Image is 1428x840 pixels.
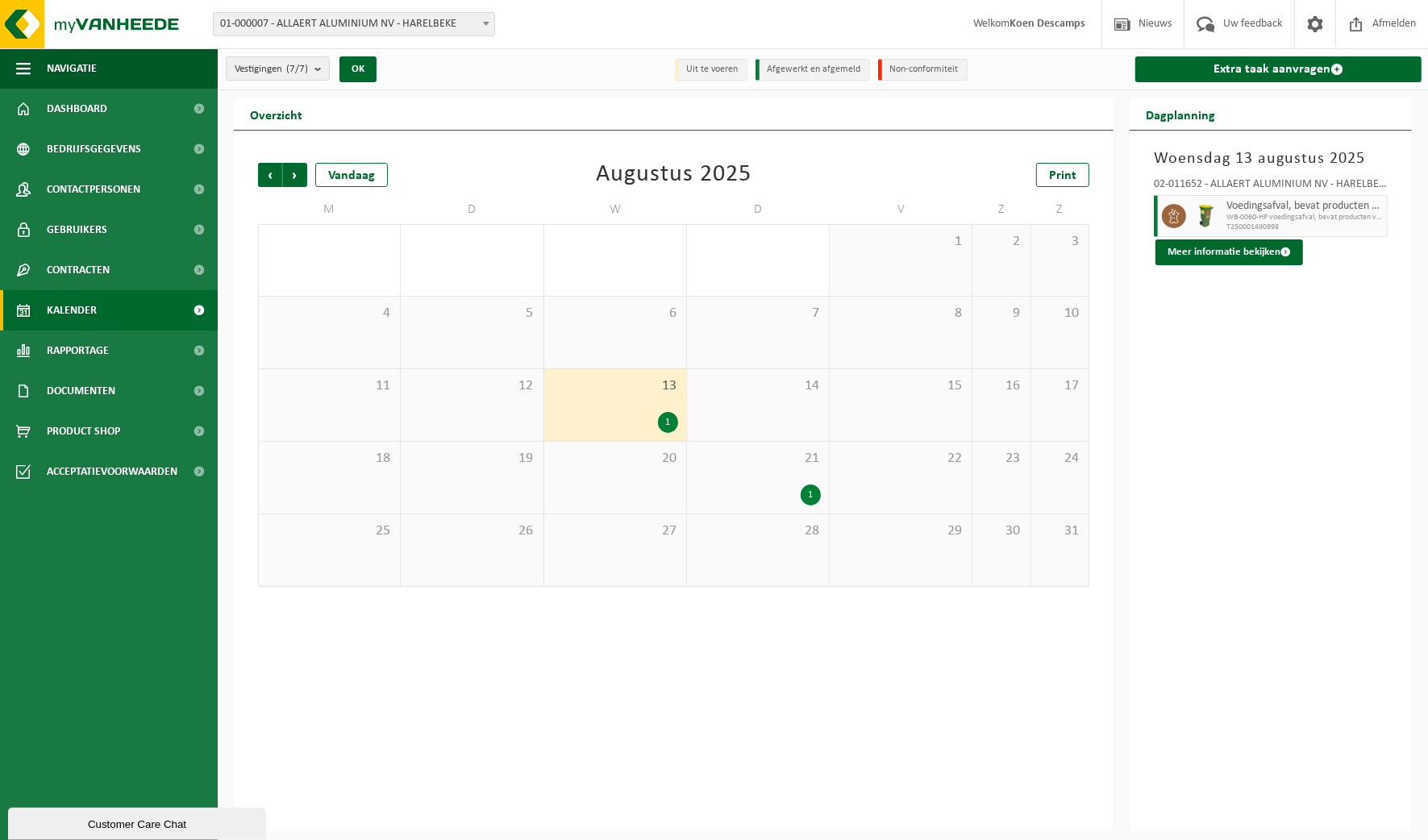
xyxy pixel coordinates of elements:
span: Print [1049,169,1076,182]
span: 23 [980,450,1022,468]
span: 5 [409,305,535,322]
button: OK [339,56,377,82]
div: 1 [658,412,678,433]
img: WB-0060-HPE-GN-50 [1194,204,1218,228]
span: 4 [267,305,392,322]
td: D [687,195,830,224]
span: 16 [980,377,1022,395]
h3: Woensdag 13 augustus 2025 [1154,147,1388,171]
span: Bedrijfsgegevens [47,129,141,169]
a: Print [1036,163,1089,187]
strong: Koen Descamps [1010,18,1085,30]
span: Kalender [47,290,97,331]
span: 10 [1039,305,1080,322]
span: 22 [838,450,964,468]
span: Voedingsafval, bevat producten van dierlijke oorsprong, onverpakt, categorie 3 [1226,200,1383,213]
span: 3 [1039,233,1080,251]
span: 17 [1039,377,1080,395]
span: 9 [980,305,1022,322]
div: Augustus 2025 [596,163,751,187]
span: Dashboard [47,89,107,129]
span: 20 [552,450,678,468]
span: Documenten [47,371,115,411]
td: Z [1031,195,1089,224]
span: Vorige [258,163,282,187]
td: Z [972,195,1030,224]
a: Extra taak aanvragen [1135,56,1422,82]
span: Vestigingen [235,57,308,81]
span: Volgende [283,163,307,187]
li: Non-conformiteit [878,59,968,81]
span: T250001490998 [1226,222,1383,232]
span: 7 [695,305,821,322]
div: Vandaag [315,163,388,187]
span: Contactpersonen [47,169,140,210]
span: 01-000007 - ALLAERT ALUMINIUM NV - HARELBEKE [214,13,494,35]
h2: Dagplanning [1130,98,1231,130]
h2: Overzicht [234,98,318,130]
iframe: chat widget [8,805,269,840]
span: 30 [980,522,1022,540]
span: 2 [980,233,1022,251]
span: 25 [267,522,392,540]
span: Contracten [47,250,110,290]
count: (7/7) [286,64,308,74]
span: 14 [695,377,821,395]
span: Rapportage [47,331,109,371]
span: 31 [1039,522,1080,540]
button: Vestigingen(7/7) [226,56,330,81]
span: WB-0060-HP voedingsafval, bevat producten van dierlijke oors [1226,213,1383,222]
td: W [544,195,687,224]
span: 21 [695,450,821,468]
td: D [401,195,543,224]
span: 13 [552,377,678,395]
li: Afgewerkt en afgemeld [756,59,870,81]
span: 27 [552,522,678,540]
span: 1 [838,233,964,251]
span: 26 [409,522,535,540]
span: 11 [267,377,392,395]
div: 02-011652 - ALLAERT ALUMINIUM NV - HARELBEKE [1154,179,1388,195]
span: 12 [409,377,535,395]
li: Uit te voeren [675,59,747,81]
span: 29 [838,522,964,540]
span: Product Shop [47,411,120,451]
td: M [258,195,401,224]
button: Meer informatie bekijken [1155,239,1303,265]
span: Acceptatievoorwaarden [47,451,177,492]
span: 6 [552,305,678,322]
span: 15 [838,377,964,395]
td: V [830,195,972,224]
span: Navigatie [47,48,97,89]
span: 01-000007 - ALLAERT ALUMINIUM NV - HARELBEKE [213,12,495,36]
span: 8 [838,305,964,322]
span: 28 [695,522,821,540]
span: 24 [1039,450,1080,468]
span: Gebruikers [47,210,107,250]
div: 1 [801,484,821,505]
span: 19 [409,450,535,468]
span: 18 [267,450,392,468]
